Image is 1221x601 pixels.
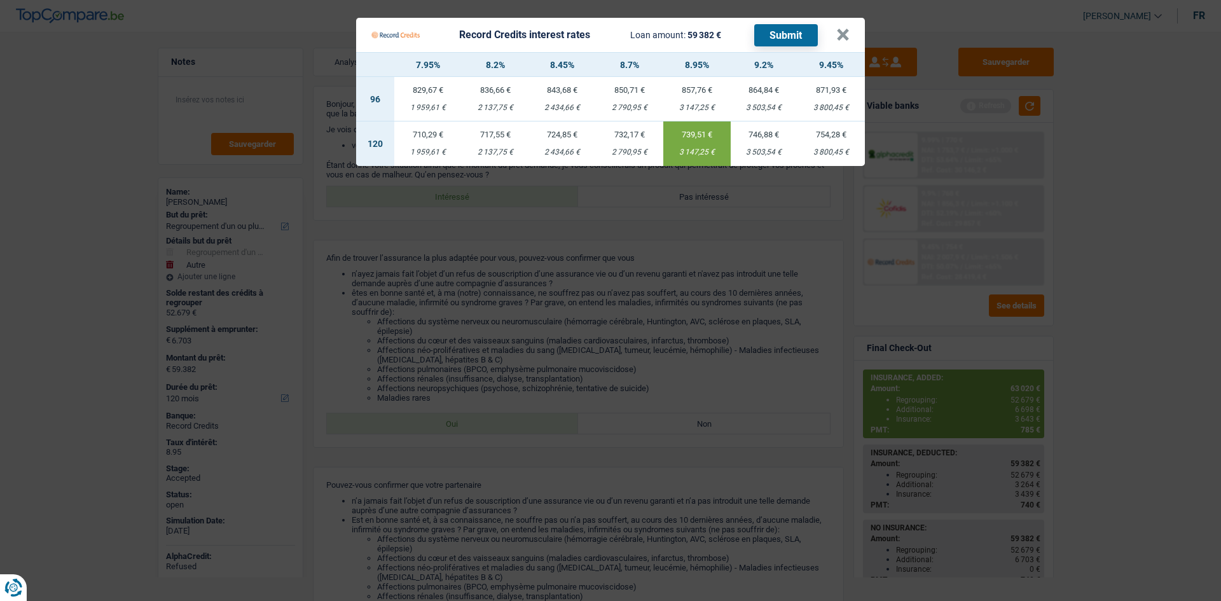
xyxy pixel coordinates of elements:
th: 8.45% [528,53,596,77]
div: 739,51 € [663,130,731,139]
td: 96 [356,77,394,121]
div: 732,17 € [596,130,663,139]
button: × [836,29,850,41]
div: 1 959,61 € [394,104,462,112]
div: 864,84 € [731,86,798,94]
div: 2 137,75 € [462,104,529,112]
th: 8.2% [462,53,529,77]
div: 746,88 € [731,130,798,139]
div: 2 790,95 € [596,148,663,156]
div: 1 959,61 € [394,148,462,156]
div: 857,76 € [663,86,731,94]
div: 3 800,45 € [797,148,865,156]
th: 8.7% [596,53,663,77]
div: 3 503,54 € [731,104,798,112]
div: 3 503,54 € [731,148,798,156]
th: 7.95% [394,53,462,77]
div: 2 790,95 € [596,104,663,112]
div: 3 147,25 € [663,148,731,156]
div: 724,85 € [528,130,596,139]
img: Record Credits [371,23,420,47]
td: 120 [356,121,394,166]
div: 717,55 € [462,130,529,139]
button: Submit [754,24,818,46]
div: 710,29 € [394,130,462,139]
div: Record Credits interest rates [459,30,590,40]
div: 843,68 € [528,86,596,94]
div: 2 137,75 € [462,148,529,156]
th: 8.95% [663,53,731,77]
div: 836,66 € [462,86,529,94]
div: 871,93 € [797,86,865,94]
div: 2 434,66 € [528,148,596,156]
div: 3 800,45 € [797,104,865,112]
div: 754,28 € [797,130,865,139]
span: 59 382 € [687,30,721,40]
span: Loan amount: [630,30,686,40]
div: 850,71 € [596,86,663,94]
div: 3 147,25 € [663,104,731,112]
div: 829,67 € [394,86,462,94]
th: 9.2% [731,53,798,77]
div: 2 434,66 € [528,104,596,112]
th: 9.45% [797,53,865,77]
